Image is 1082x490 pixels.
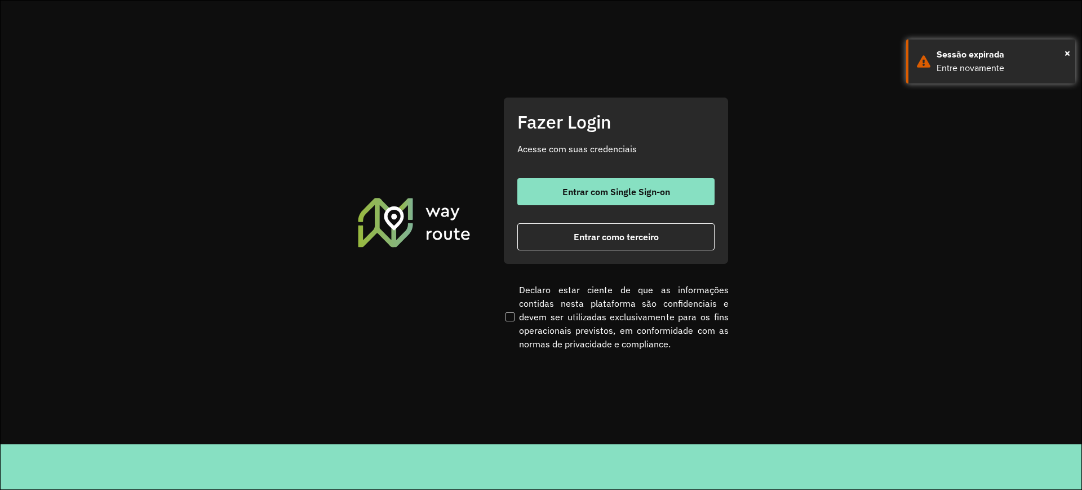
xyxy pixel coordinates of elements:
button: button [517,223,715,250]
button: button [517,178,715,205]
label: Declaro estar ciente de que as informações contidas nesta plataforma são confidenciais e devem se... [503,283,729,351]
span: Entrar como terceiro [574,232,659,241]
span: × [1065,45,1070,61]
p: Acesse com suas credenciais [517,142,715,156]
div: Entre novamente [937,61,1067,75]
img: Roteirizador AmbevTech [356,196,472,248]
button: Close [1065,45,1070,61]
div: Sessão expirada [937,48,1067,61]
span: Entrar com Single Sign-on [562,187,670,196]
h2: Fazer Login [517,111,715,133]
